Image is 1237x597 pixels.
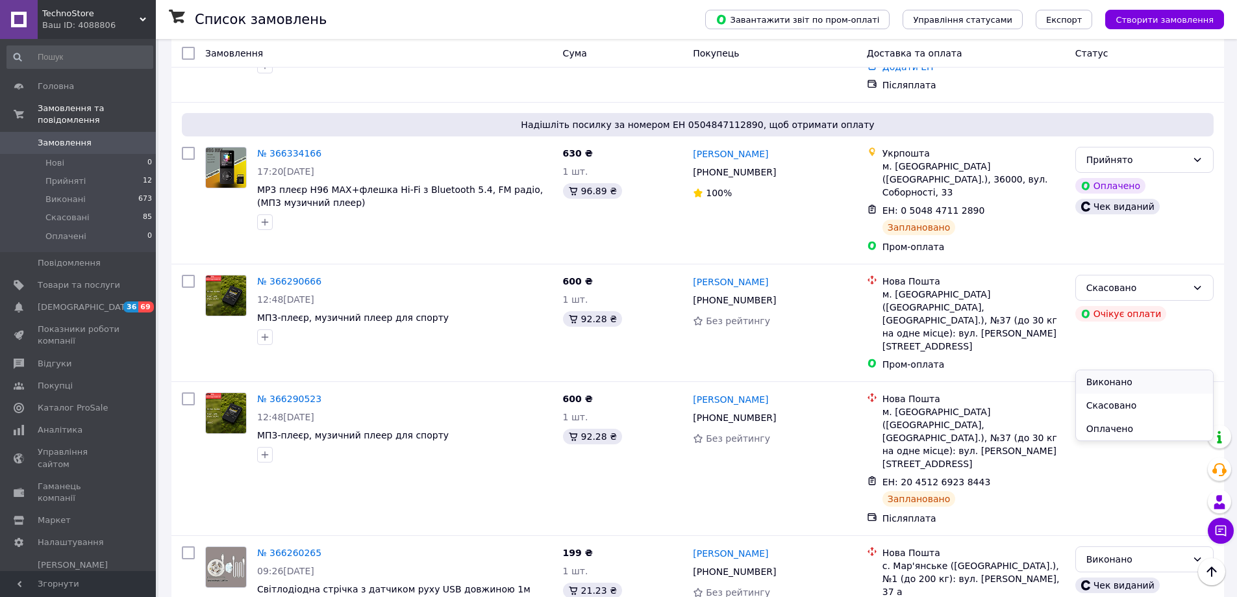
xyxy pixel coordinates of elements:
span: Завантажити звіт по пром-оплаті [716,14,879,25]
span: 12:48[DATE] [257,294,314,305]
span: 199 ₴ [563,548,593,558]
span: Оплачені [45,231,86,242]
div: м. [GEOGRAPHIC_DATA] ([GEOGRAPHIC_DATA], [GEOGRAPHIC_DATA].), №37 (до 30 кг на одне місце): вул. ... [882,288,1065,353]
span: Без рейтингу [706,433,770,444]
span: TechnoStore [42,8,140,19]
button: Експорт [1036,10,1093,29]
span: Покупець [693,48,739,58]
button: Створити замовлення [1105,10,1224,29]
a: [PERSON_NAME] [693,393,768,406]
span: 630 ₴ [563,148,593,159]
div: Ваш ID: 4088806 [42,19,156,31]
div: 96.89 ₴ [563,183,622,199]
div: 92.28 ₴ [563,429,622,444]
div: Пром-оплата [882,240,1065,253]
span: 1 шт. [563,166,588,177]
span: Виконані [45,194,86,205]
a: [PERSON_NAME] [693,275,768,288]
span: Управління статусами [913,15,1012,25]
span: 85 [143,212,152,223]
a: МП3-плеєр, музичний плеер для спорту [257,430,449,440]
div: Заплановано [882,491,956,507]
span: 17:20[DATE] [257,166,314,177]
div: м. [GEOGRAPHIC_DATA] ([GEOGRAPHIC_DATA], [GEOGRAPHIC_DATA].), №37 (до 30 кг на одне місце): вул. ... [882,405,1065,470]
span: 12:48[DATE] [257,412,314,422]
span: Гаманець компанії [38,481,120,504]
span: Головна [38,81,74,92]
button: Управління статусами [903,10,1023,29]
div: Укрпошта [882,147,1065,160]
span: Нові [45,157,64,169]
span: Товари та послуги [38,279,120,291]
li: Оплачено [1076,417,1213,440]
a: № 366260265 [257,548,321,558]
a: MP3 плеєр H96 MAX+флешка Hi-Fi з Bluetooth 5.4, FM радіо, (МП3 музичний плеер) [257,184,543,208]
a: Фото товару [205,392,247,434]
img: Фото товару [206,393,246,433]
span: Покупці [38,380,73,392]
div: [PHONE_NUMBER] [690,163,779,181]
a: Фото товару [205,546,247,588]
div: Нова Пошта [882,392,1065,405]
img: Фото товару [206,147,246,188]
span: 36 [123,301,138,312]
div: [PHONE_NUMBER] [690,291,779,309]
span: Замовлення та повідомлення [38,103,156,126]
div: м. [GEOGRAPHIC_DATA] ([GEOGRAPHIC_DATA].), 36000, вул. Соборності, 33 [882,160,1065,199]
span: Експорт [1046,15,1082,25]
span: 673 [138,194,152,205]
button: Наверх [1198,558,1225,585]
span: Замовлення [38,137,92,149]
input: Пошук [6,45,153,69]
span: 0 [147,157,152,169]
span: 600 ₴ [563,394,593,404]
div: Чек виданий [1075,578,1160,593]
div: [PHONE_NUMBER] [690,409,779,427]
a: Створити замовлення [1092,14,1224,24]
div: Післяплата [882,512,1065,525]
span: Надішліть посилку за номером ЕН 0504847112890, щоб отримати оплату [187,118,1208,131]
span: 12 [143,175,152,187]
span: Доставка та оплата [867,48,962,58]
span: 1 шт. [563,412,588,422]
a: [PERSON_NAME] [693,547,768,560]
a: МП3-плеєр, музичний плеер для спорту [257,312,449,323]
li: Скасовано [1076,394,1213,417]
div: Очікує оплати [1075,306,1167,322]
span: Налаштування [38,537,104,548]
span: Каталог ProSale [38,402,108,414]
span: ЕН: 0 5048 4711 2890 [882,205,985,216]
span: ЕН: 20 4512 6923 8443 [882,477,991,487]
div: Післяплата [882,79,1065,92]
span: 1 шт. [563,294,588,305]
div: Оплачено [1075,178,1145,194]
a: № 366290523 [257,394,321,404]
span: Відгуки [38,358,71,370]
span: Створити замовлення [1116,15,1214,25]
h1: Список замовлень [195,12,327,27]
span: Аналітика [38,424,82,436]
div: Чек виданий [1075,199,1160,214]
button: Чат з покупцем [1208,518,1234,544]
a: № 366290666 [257,276,321,286]
div: Прийнято [1086,153,1187,167]
div: 92.28 ₴ [563,311,622,327]
span: 69 [138,301,153,312]
span: Статус [1075,48,1108,58]
div: [PHONE_NUMBER] [690,563,779,581]
span: Маркет [38,514,71,526]
span: 600 ₴ [563,276,593,286]
img: Фото товару [206,275,246,316]
span: Прийняті [45,175,86,187]
span: Скасовані [45,212,90,223]
a: [PERSON_NAME] [693,147,768,160]
button: Завантажити звіт по пром-оплаті [705,10,890,29]
div: Заплановано [882,220,956,235]
span: Управління сайтом [38,446,120,470]
a: Фото товару [205,147,247,188]
span: 1 шт. [563,566,588,576]
li: Виконано [1076,370,1213,394]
